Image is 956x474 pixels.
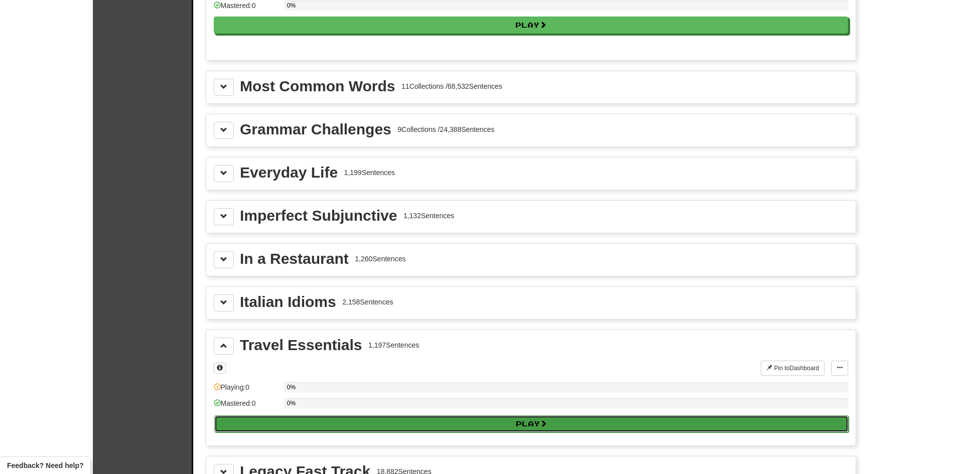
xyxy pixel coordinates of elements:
[214,398,279,415] div: Mastered: 0
[355,254,405,264] div: 1,260 Sentences
[214,17,848,34] button: Play
[240,79,395,94] div: Most Common Words
[240,208,397,223] div: Imperfect Subjunctive
[240,251,349,266] div: In a Restaurant
[344,168,395,178] div: 1,199 Sentences
[7,460,83,470] span: Open feedback widget
[368,340,419,350] div: 1,197 Sentences
[342,297,393,307] div: 2,158 Sentences
[214,1,279,17] div: Mastered: 0
[240,294,336,309] div: Italian Idioms
[761,361,825,376] button: Pin toDashboard
[240,122,391,137] div: Grammar Challenges
[214,382,279,399] div: Playing: 0
[240,165,338,180] div: Everyday Life
[240,338,362,353] div: Travel Essentials
[397,124,494,134] div: 9 Collections / 24,388 Sentences
[214,415,849,432] button: Play
[403,211,454,221] div: 1,132 Sentences
[401,81,502,91] div: 11 Collections / 68,532 Sentences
